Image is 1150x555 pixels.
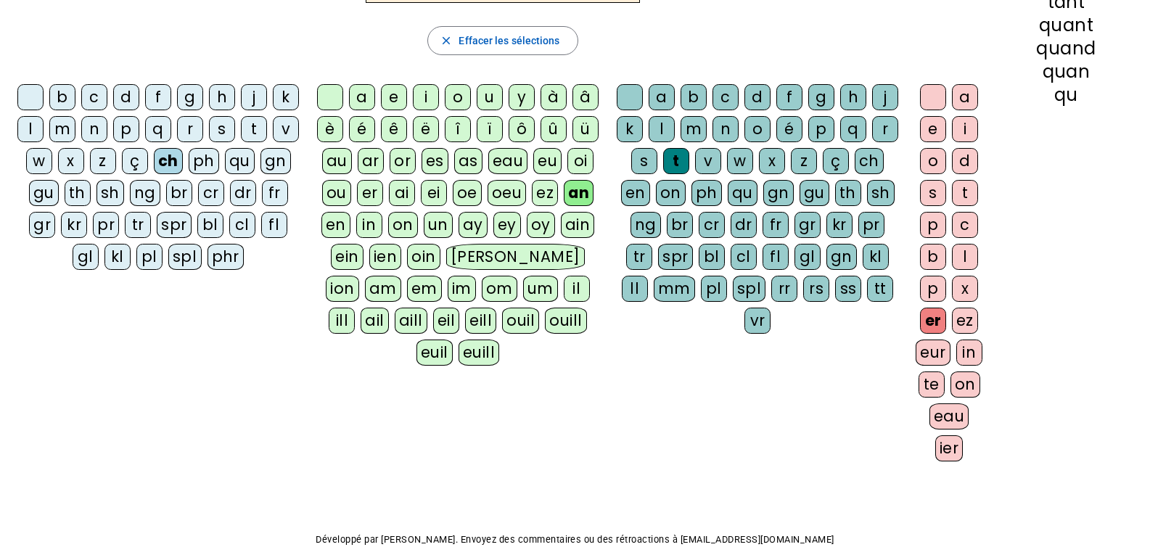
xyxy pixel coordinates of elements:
div: d [744,84,771,110]
div: ll [622,276,648,302]
div: as [454,148,482,174]
div: î [445,116,471,142]
div: q [840,116,866,142]
div: w [727,148,753,174]
div: cl [731,244,757,270]
div: gn [260,148,291,174]
div: sh [96,180,124,206]
div: en [321,212,350,238]
div: b [681,84,707,110]
div: gu [800,180,829,206]
div: ai [389,180,415,206]
div: vr [744,308,771,334]
div: fr [763,212,789,238]
div: l [649,116,675,142]
div: ü [572,116,599,142]
div: euill [459,340,499,366]
div: spl [168,244,202,270]
div: bl [699,244,725,270]
div: fl [261,212,287,238]
div: oy [527,212,555,238]
div: ss [835,276,861,302]
div: r [872,116,898,142]
div: bl [197,212,223,238]
div: gl [794,244,821,270]
div: s [631,148,657,174]
div: j [241,84,267,110]
div: qu [1006,86,1127,104]
div: ph [189,148,219,174]
div: y [509,84,535,110]
div: ay [459,212,488,238]
div: gu [29,180,59,206]
div: ier [935,435,964,461]
div: cr [699,212,725,238]
div: dr [731,212,757,238]
span: Effacer les sélections [459,32,559,49]
div: ouill [545,308,586,334]
div: pr [93,212,119,238]
div: i [413,84,439,110]
div: o [445,84,471,110]
div: ouil [502,308,539,334]
div: x [759,148,785,174]
div: x [58,148,84,174]
div: t [663,148,689,174]
div: fr [262,180,288,206]
div: euil [416,340,453,366]
div: p [920,276,946,302]
div: ô [509,116,535,142]
div: phr [208,244,245,270]
div: um [523,276,558,302]
div: ain [561,212,595,238]
div: ar [358,148,384,174]
div: c [712,84,739,110]
div: qu [728,180,757,206]
div: r [177,116,203,142]
div: sh [867,180,895,206]
div: cr [198,180,224,206]
div: th [835,180,861,206]
div: an [564,180,594,206]
div: k [273,84,299,110]
div: û [541,116,567,142]
div: spr [658,244,693,270]
div: e [381,84,407,110]
div: ion [326,276,359,302]
div: g [177,84,203,110]
div: è [317,116,343,142]
div: ou [322,180,351,206]
div: f [145,84,171,110]
div: oe [453,180,482,206]
div: ç [823,148,849,174]
div: br [667,212,693,238]
div: w [26,148,52,174]
div: s [209,116,235,142]
mat-icon: close [440,34,453,47]
div: s [920,180,946,206]
div: pl [701,276,727,302]
div: d [113,84,139,110]
div: eil [433,308,460,334]
div: tt [867,276,893,302]
div: au [322,148,352,174]
div: c [81,84,107,110]
div: ez [952,308,978,334]
div: n [81,116,107,142]
div: tr [626,244,652,270]
div: il [564,276,590,302]
div: j [872,84,898,110]
div: ch [855,148,884,174]
div: rs [803,276,829,302]
div: or [390,148,416,174]
div: t [241,116,267,142]
div: er [357,180,383,206]
div: eur [916,340,950,366]
div: eau [929,403,969,429]
div: a [952,84,978,110]
div: b [920,244,946,270]
div: ey [493,212,521,238]
div: f [776,84,802,110]
div: ph [691,180,722,206]
div: a [349,84,375,110]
